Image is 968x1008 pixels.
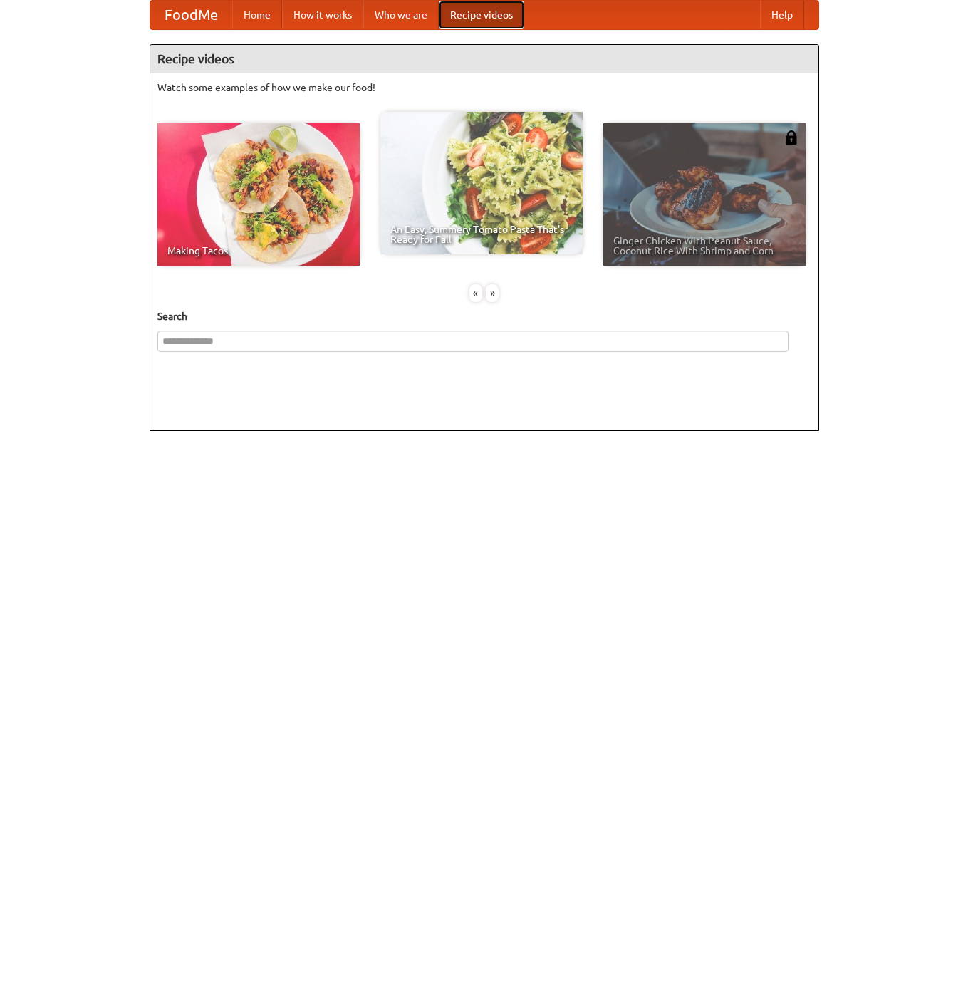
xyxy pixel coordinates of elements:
span: An Easy, Summery Tomato Pasta That's Ready for Fall [390,224,573,244]
div: » [486,284,499,302]
a: Home [232,1,282,29]
a: Making Tacos [157,123,360,266]
a: FoodMe [150,1,232,29]
div: « [469,284,482,302]
a: Recipe videos [439,1,524,29]
a: Who we are [363,1,439,29]
p: Watch some examples of how we make our food! [157,80,811,95]
a: How it works [282,1,363,29]
img: 483408.png [784,130,798,145]
a: An Easy, Summery Tomato Pasta That's Ready for Fall [380,112,583,254]
span: Making Tacos [167,246,350,256]
h5: Search [157,309,811,323]
a: Help [760,1,804,29]
h4: Recipe videos [150,45,818,73]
